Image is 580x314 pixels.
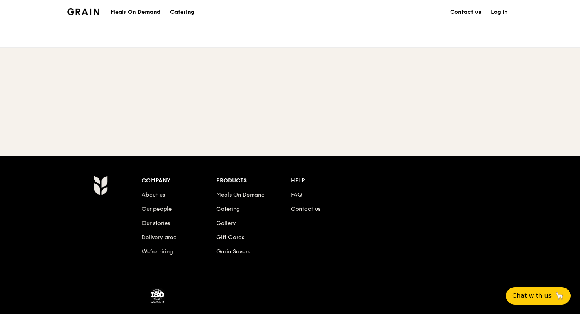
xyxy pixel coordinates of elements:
a: Our people [142,206,172,212]
a: Log in [486,0,513,24]
span: Chat with us [512,291,552,301]
span: 🦙 [555,291,564,301]
div: Products [216,175,291,186]
a: Delivery area [142,234,177,241]
button: Chat with us🦙 [506,287,571,305]
h1: Meals On Demand [110,8,161,16]
a: Gift Cards [216,234,244,241]
a: Meals On Demand [106,8,165,16]
a: Catering [216,206,240,212]
img: Grain [94,175,107,195]
a: Meals On Demand [216,191,265,198]
a: Catering [165,0,199,24]
a: Grain Savers [216,248,250,255]
div: Help [291,175,365,186]
a: Contact us [445,0,486,24]
a: About us [142,191,165,198]
img: Grain [67,8,99,15]
a: FAQ [291,191,302,198]
a: Gallery [216,220,236,227]
a: We’re hiring [142,248,173,255]
a: Our stories [142,220,170,227]
div: Catering [170,0,195,24]
div: Company [142,175,216,186]
img: ISO Certified [150,288,165,304]
a: Contact us [291,206,320,212]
